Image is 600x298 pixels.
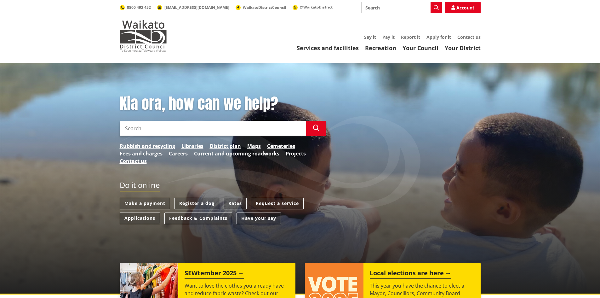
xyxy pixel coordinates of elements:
[120,150,163,157] a: Fees and charges
[401,34,420,40] a: Report it
[120,213,160,224] a: Applications
[164,5,229,10] span: [EMAIL_ADDRESS][DOMAIN_NAME]
[426,34,451,40] a: Apply for it
[120,157,147,165] a: Contact us
[251,198,304,209] a: Request a service
[361,2,442,13] input: Search input
[243,5,286,10] span: WaikatoDistrictCouncil
[120,20,167,52] img: Waikato District Council - Te Kaunihera aa Takiwaa o Waikato
[181,142,203,150] a: Libraries
[224,198,247,209] a: Rates
[267,142,295,150] a: Cemeteries
[120,5,151,10] a: 0800 492 452
[370,269,451,279] h2: Local elections are here
[247,142,261,150] a: Maps
[169,150,188,157] a: Careers
[286,150,306,157] a: Projects
[210,142,241,150] a: District plan
[365,44,396,52] a: Recreation
[445,2,481,13] a: Account
[127,5,151,10] span: 0800 492 452
[300,4,333,10] span: @WaikatoDistrict
[164,213,232,224] a: Feedback & Complaints
[382,34,395,40] a: Pay it
[194,150,279,157] a: Current and upcoming roadworks
[120,142,175,150] a: Rubbish and recycling
[364,34,376,40] a: Say it
[174,198,219,209] a: Register a dog
[185,269,244,279] h2: SEWtember 2025
[157,5,229,10] a: [EMAIL_ADDRESS][DOMAIN_NAME]
[120,121,306,136] input: Search input
[297,44,359,52] a: Services and facilities
[293,4,333,10] a: @WaikatoDistrict
[120,181,160,192] h2: Do it online
[120,95,326,113] h1: Kia ora, how can we help?
[403,44,438,52] a: Your Council
[236,5,286,10] a: WaikatoDistrictCouncil
[237,213,281,224] a: Have your say
[120,198,170,209] a: Make a payment
[457,34,481,40] a: Contact us
[445,44,481,52] a: Your District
